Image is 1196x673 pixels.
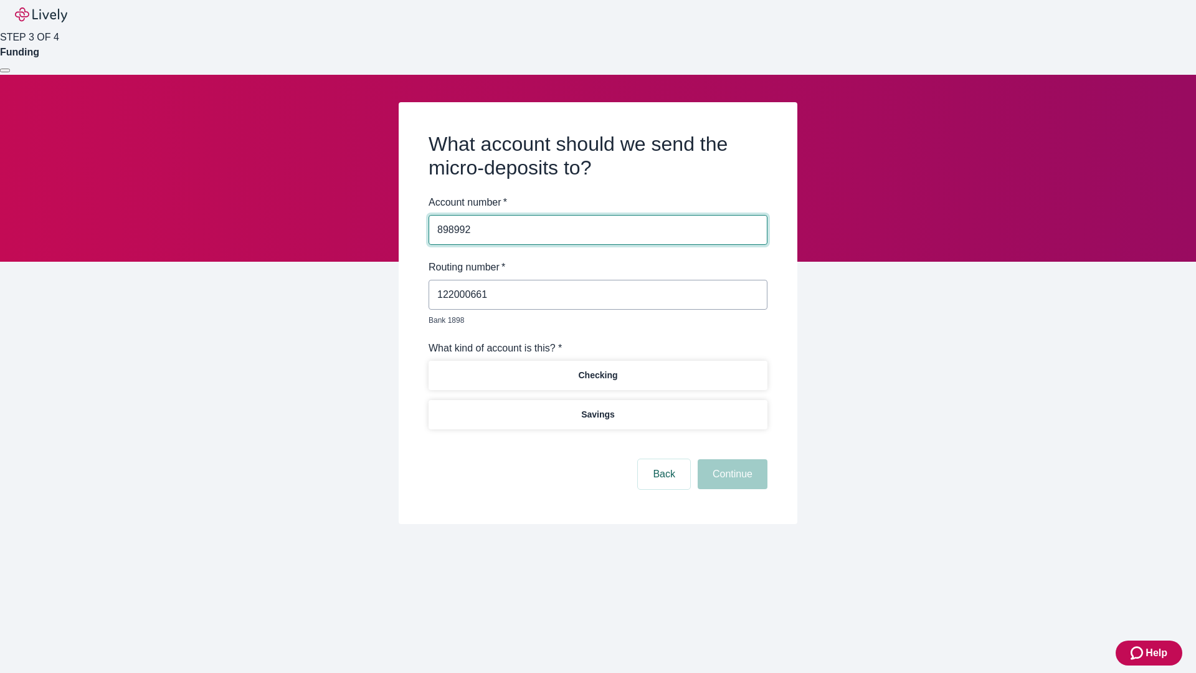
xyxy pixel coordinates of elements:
h2: What account should we send the micro-deposits to? [429,132,767,180]
button: Savings [429,400,767,429]
button: Back [638,459,690,489]
p: Checking [578,369,617,382]
label: Routing number [429,260,505,275]
label: What kind of account is this? * [429,341,562,356]
button: Checking [429,361,767,390]
button: Zendesk support iconHelp [1116,641,1182,666]
p: Savings [581,408,615,421]
p: Bank 1898 [429,315,759,326]
span: Help [1146,646,1167,661]
img: Lively [15,7,67,22]
svg: Zendesk support icon [1131,646,1146,661]
label: Account number [429,195,507,210]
